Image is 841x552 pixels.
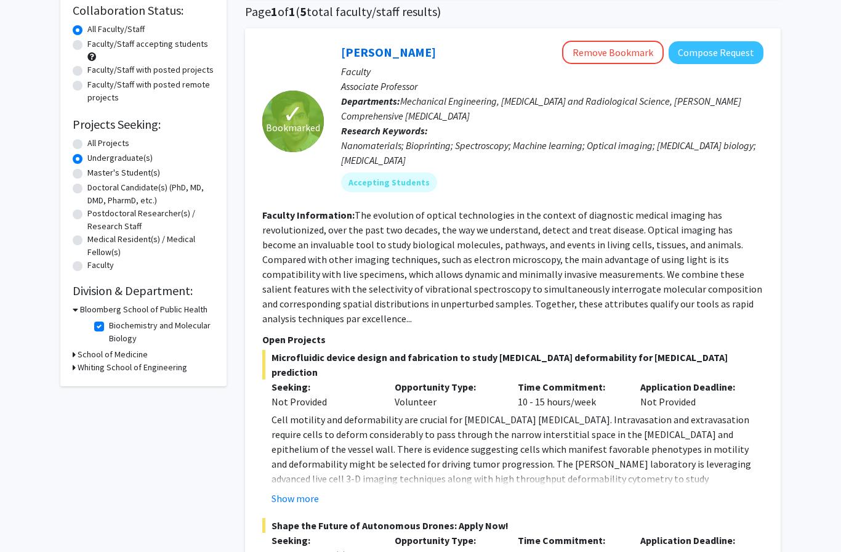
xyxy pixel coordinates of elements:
h3: School of Medicine [78,348,148,361]
button: Remove Bookmark [562,41,664,64]
span: 1 [289,4,296,19]
div: Volunteer [385,379,509,409]
p: Time Commitment: [518,379,622,394]
label: Undergraduate(s) [87,152,153,164]
label: All Projects [87,137,129,150]
span: 5 [300,4,307,19]
button: Show more [272,491,319,506]
h1: Page of ( total faculty/staff results) [245,4,781,19]
label: All Faculty/Staff [87,23,145,36]
h3: Bloomberg School of Public Health [80,303,207,316]
p: Seeking: [272,379,376,394]
h2: Collaboration Status: [73,3,214,18]
div: 10 - 15 hours/week [509,379,632,409]
span: ✓ [283,108,304,120]
span: 1 [271,4,278,19]
h2: Projects Seeking: [73,117,214,132]
p: Opportunity Type: [395,533,499,548]
label: Master's Student(s) [87,166,160,179]
p: Associate Professor [341,79,763,94]
label: Medical Resident(s) / Medical Fellow(s) [87,233,214,259]
p: Faculty [341,64,763,79]
p: Application Deadline: [640,533,745,548]
label: Doctoral Candidate(s) (PhD, MD, DMD, PharmD, etc.) [87,181,214,207]
p: Opportunity Type: [395,379,499,394]
h2: Division & Department: [73,283,214,298]
b: Departments: [341,95,400,107]
p: Seeking: [272,533,376,548]
p: Time Commitment: [518,533,622,548]
div: Not Provided [272,394,376,409]
div: Not Provided [631,379,754,409]
label: Faculty/Staff with posted projects [87,63,214,76]
iframe: Chat [9,497,52,543]
label: Faculty [87,259,114,272]
span: Shape the Future of Autonomous Drones: Apply Now! [262,518,763,533]
label: Biochemistry and Molecular Biology [109,319,211,345]
b: Faculty Information: [262,209,355,221]
label: Postdoctoral Researcher(s) / Research Staff [87,207,214,233]
button: Compose Request to Ishan Barman [669,41,763,64]
b: Research Keywords: [341,124,428,137]
mat-chip: Accepting Students [341,172,437,192]
p: Open Projects [262,332,763,347]
div: Nanomaterials; Bioprinting; Spectroscopy; Machine learning; Optical imaging; [MEDICAL_DATA] biolo... [341,138,763,168]
fg-read-more: The evolution of optical technologies in the context of diagnostic medical imaging has revolution... [262,209,762,325]
h3: Whiting School of Engineering [78,361,187,374]
label: Faculty/Staff with posted remote projects [87,78,214,104]
a: [PERSON_NAME] [341,44,436,60]
span: Bookmarked [266,120,320,135]
p: Cell motility and deformability are crucial for [MEDICAL_DATA] [MEDICAL_DATA]. Intravasation and ... [272,412,763,501]
span: Microfluidic device design and fabrication to study [MEDICAL_DATA] deformability for [MEDICAL_DAT... [262,350,763,379]
span: Mechanical Engineering, [MEDICAL_DATA] and Radiological Science, [PERSON_NAME] Comprehensive [MED... [341,95,741,122]
p: Application Deadline: [640,379,745,394]
label: Faculty/Staff accepting students [87,38,208,51]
